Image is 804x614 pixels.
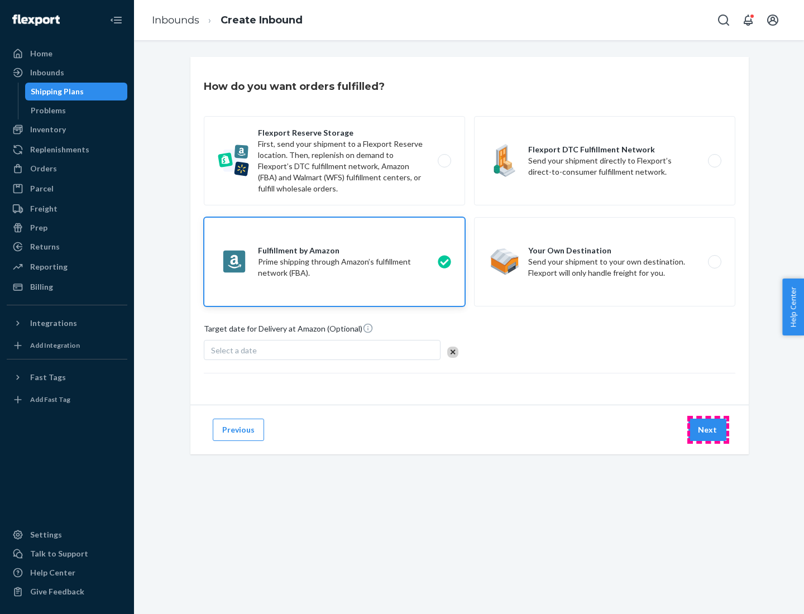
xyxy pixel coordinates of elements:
[30,183,54,194] div: Parcel
[30,529,62,540] div: Settings
[30,281,53,292] div: Billing
[7,391,127,409] a: Add Fast Tag
[221,14,303,26] a: Create Inbound
[105,9,127,31] button: Close Navigation
[7,64,127,81] a: Inbounds
[30,144,89,155] div: Replenishments
[25,102,128,119] a: Problems
[30,241,60,252] div: Returns
[30,124,66,135] div: Inventory
[30,261,68,272] div: Reporting
[7,314,127,332] button: Integrations
[782,279,804,335] button: Help Center
[30,548,88,559] div: Talk to Support
[7,180,127,198] a: Parcel
[30,567,75,578] div: Help Center
[204,79,385,94] h3: How do you want orders fulfilled?
[7,219,127,237] a: Prep
[688,419,726,441] button: Next
[30,222,47,233] div: Prep
[30,67,64,78] div: Inbounds
[7,258,127,276] a: Reporting
[762,9,784,31] button: Open account menu
[30,395,70,404] div: Add Fast Tag
[7,583,127,601] button: Give Feedback
[213,419,264,441] button: Previous
[7,200,127,218] a: Freight
[7,141,127,159] a: Replenishments
[7,564,127,582] a: Help Center
[30,163,57,174] div: Orders
[31,86,84,97] div: Shipping Plans
[30,586,84,597] div: Give Feedback
[7,368,127,386] button: Fast Tags
[30,203,58,214] div: Freight
[30,372,66,383] div: Fast Tags
[25,83,128,100] a: Shipping Plans
[30,318,77,329] div: Integrations
[152,14,199,26] a: Inbounds
[7,545,127,563] a: Talk to Support
[30,340,80,350] div: Add Integration
[143,4,312,37] ol: breadcrumbs
[204,323,374,339] span: Target date for Delivery at Amazon (Optional)
[7,160,127,178] a: Orders
[7,526,127,544] a: Settings
[30,48,52,59] div: Home
[211,346,257,355] span: Select a date
[712,9,735,31] button: Open Search Box
[7,278,127,296] a: Billing
[7,337,127,354] a: Add Integration
[7,121,127,138] a: Inventory
[7,238,127,256] a: Returns
[31,105,66,116] div: Problems
[12,15,60,26] img: Flexport logo
[737,9,759,31] button: Open notifications
[7,45,127,63] a: Home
